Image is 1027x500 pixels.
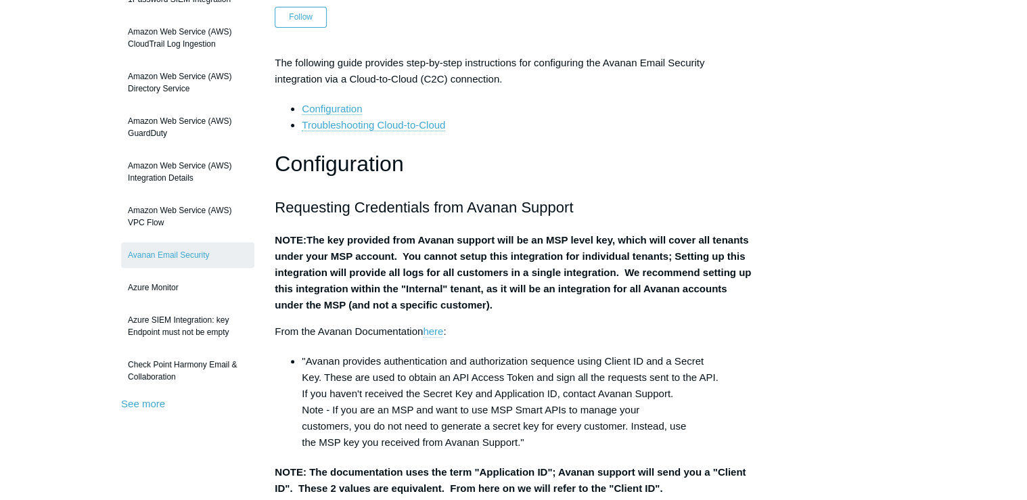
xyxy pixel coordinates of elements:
[121,275,254,300] a: Azure Monitor
[302,353,752,451] li: "Avanan provides authentication and authorization sequence using Client ID and a Secret Key. Thes...
[275,466,746,494] strong: NOTE: The documentation uses the term "Application ID"; Avanan support will send you a "Client ID...
[423,325,443,338] a: here
[121,153,254,191] a: Amazon Web Service (AWS) Integration Details
[275,234,306,246] strong: NOTE:
[275,323,752,340] p: From the Avanan Documentation :
[121,398,165,409] a: See more
[275,7,327,27] button: Follow Article
[121,198,254,235] a: Amazon Web Service (AWS) VPC Flow
[121,242,254,268] a: Avanan Email Security
[121,64,254,101] a: Amazon Web Service (AWS) Directory Service
[275,147,752,181] h1: Configuration
[302,119,445,131] a: Troubleshooting Cloud-to-Cloud
[275,55,752,87] p: The following guide provides step-by-step instructions for configuring the Avanan Email Security ...
[121,108,254,146] a: Amazon Web Service (AWS) GuardDuty
[302,103,362,115] a: Configuration
[275,234,751,311] strong: The key provided from Avanan support will be an MSP level key, which will cover all tenants under...
[275,196,752,219] h2: Requesting Credentials from Avanan Support
[121,352,254,390] a: Check Point Harmony Email & Collaboration
[121,19,254,57] a: Amazon Web Service (AWS) CloudTrail Log Ingestion
[121,307,254,345] a: Azure SIEM Integration: key Endpoint must not be empty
